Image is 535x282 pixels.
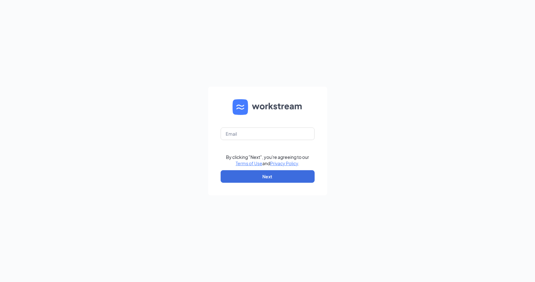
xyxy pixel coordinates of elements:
[236,160,262,166] a: Terms of Use
[226,154,309,166] div: By clicking "Next", you're agreeing to our and .
[221,170,315,183] button: Next
[221,127,315,140] input: Email
[233,99,303,115] img: WS logo and Workstream text
[270,160,298,166] a: Privacy Policy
